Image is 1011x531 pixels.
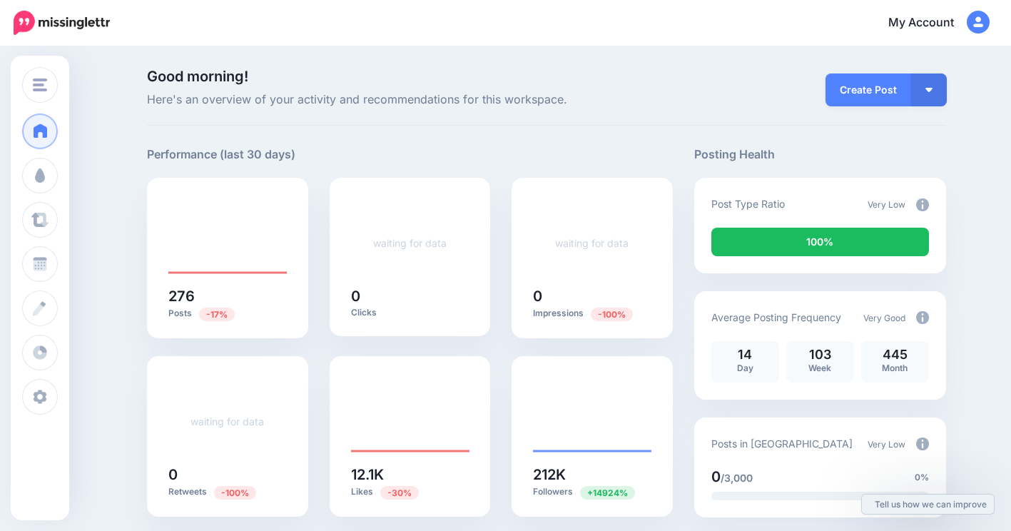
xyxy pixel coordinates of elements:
p: Post Type Ratio [711,196,785,212]
span: Previous period: 334 [199,308,235,321]
a: Tell us how we can improve [862,495,994,514]
span: Week [808,363,831,373]
span: Month [882,363,908,373]
h5: Posting Health [694,146,946,163]
h5: 0 [168,467,287,482]
img: info-circle-grey.png [916,311,929,324]
span: Day [737,363,753,373]
span: Here's an overview of your activity and recommendations for this workspace. [147,91,673,109]
span: /3,000 [721,472,753,484]
a: waiting for data [190,415,264,428]
p: 103 [793,348,847,361]
p: Average Posting Frequency [711,309,841,325]
a: Create Post [825,74,911,106]
a: waiting for data [555,237,629,249]
img: info-circle-grey.png [916,198,929,211]
h5: Performance (last 30 days) [147,146,295,163]
img: menu.png [33,79,47,91]
p: Likes [351,485,469,499]
img: Missinglettr [14,11,110,35]
h5: 12.1K [351,467,469,482]
span: Previous period: 17.3K [380,486,419,500]
p: 445 [868,348,922,361]
p: Retweets [168,485,287,499]
a: waiting for data [373,237,447,249]
span: Previous period: 10 [214,486,256,500]
img: arrow-down-white.png [925,88,933,92]
p: Followers [533,485,651,499]
h5: 0 [533,289,651,303]
span: 0 [711,468,721,485]
span: 0% [915,470,929,485]
span: Very Good [863,313,905,323]
p: 14 [718,348,772,361]
p: Clicks [351,307,469,318]
img: info-circle-grey.png [916,438,929,450]
p: Impressions [533,307,651,320]
h5: 0 [351,289,469,303]
h5: 276 [168,289,287,303]
span: Previous period: 7.23K [591,308,633,321]
span: Very Low [868,439,905,450]
div: 100% of your posts in the last 30 days were manually created (i.e. were not from Drip Campaigns o... [711,228,929,256]
p: Posts [168,307,287,320]
span: Good morning! [147,68,248,85]
span: Very Low [868,199,905,210]
h5: 212K [533,467,651,482]
span: Previous period: 1.41K [580,486,635,500]
p: Posts in [GEOGRAPHIC_DATA] [711,435,853,452]
a: My Account [874,6,990,41]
